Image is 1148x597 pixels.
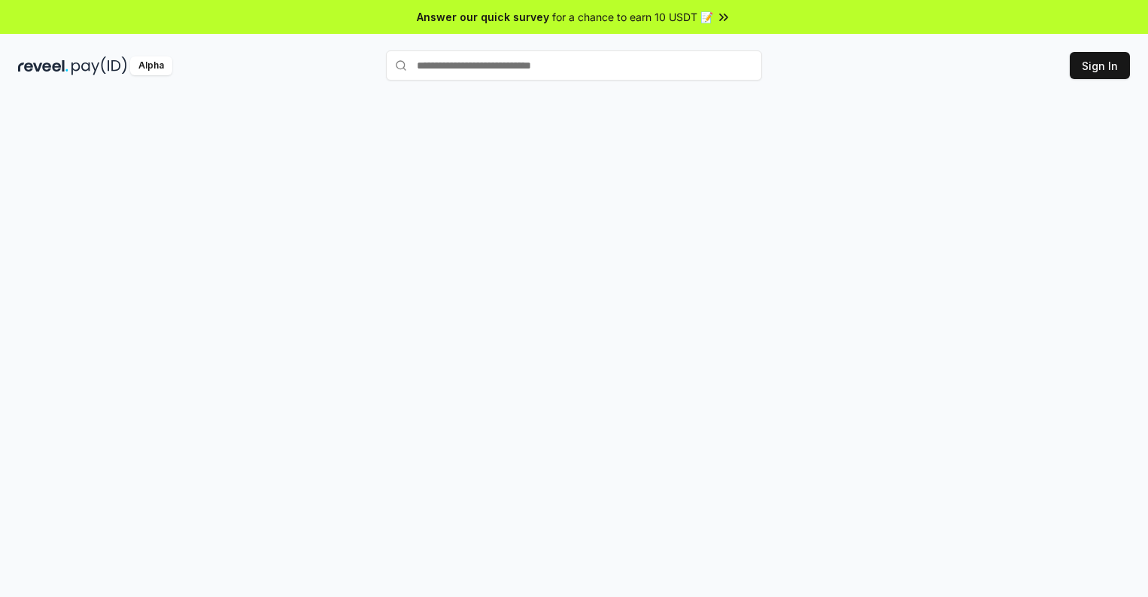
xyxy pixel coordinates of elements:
[1070,52,1130,79] button: Sign In
[552,9,713,25] span: for a chance to earn 10 USDT 📝
[130,56,172,75] div: Alpha
[18,56,68,75] img: reveel_dark
[417,9,549,25] span: Answer our quick survey
[71,56,127,75] img: pay_id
